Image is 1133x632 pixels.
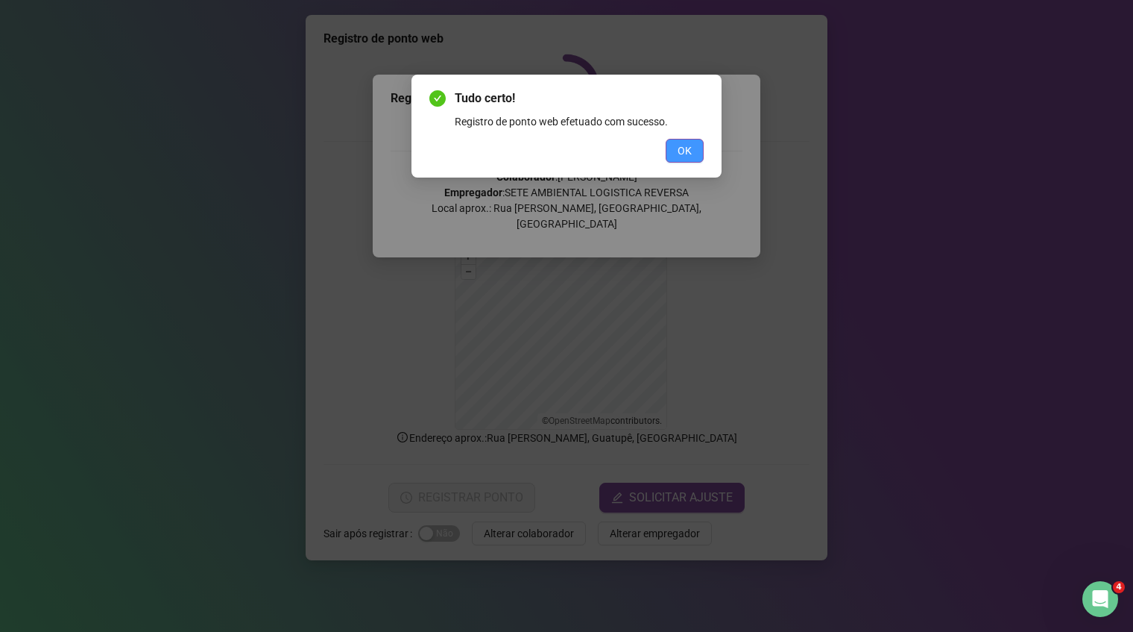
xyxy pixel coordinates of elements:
[678,143,692,159] span: OK
[1082,581,1118,617] iframe: Intercom live chat
[455,113,704,130] div: Registro de ponto web efetuado com sucesso.
[429,90,446,107] span: check-circle
[666,139,704,163] button: OK
[455,90,704,107] span: Tudo certo!
[1113,581,1125,593] span: 4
